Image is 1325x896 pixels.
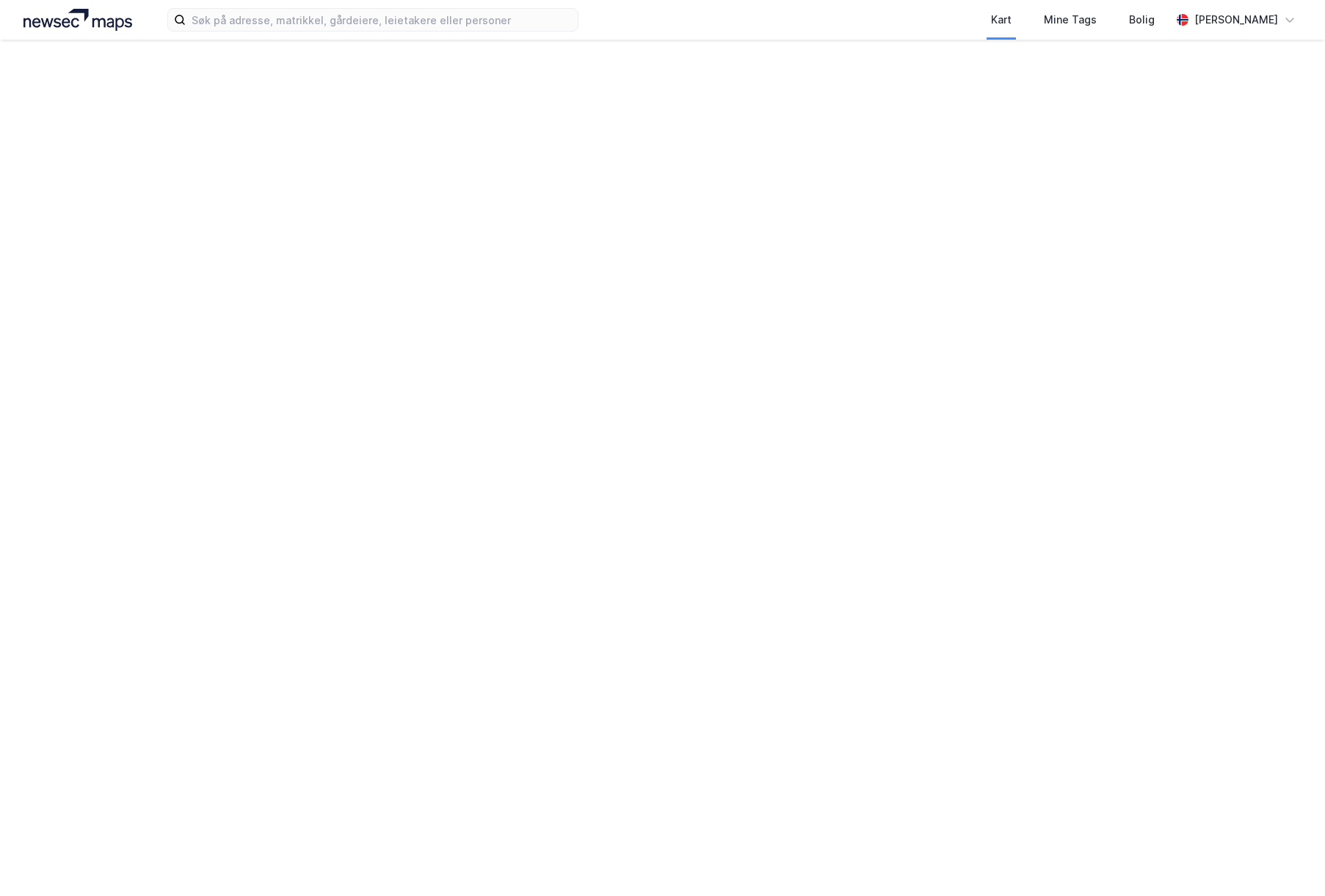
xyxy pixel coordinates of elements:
input: Søk på adresse, matrikkel, gårdeiere, leietakere eller personer [186,9,578,31]
div: Mine Tags [1044,11,1097,29]
div: [PERSON_NAME] [1194,11,1278,29]
div: Bolig [1129,11,1155,29]
div: Kart [991,11,1012,29]
img: logo.a4113a55bc3d86da70a041830d287a7e.svg [23,9,132,31]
